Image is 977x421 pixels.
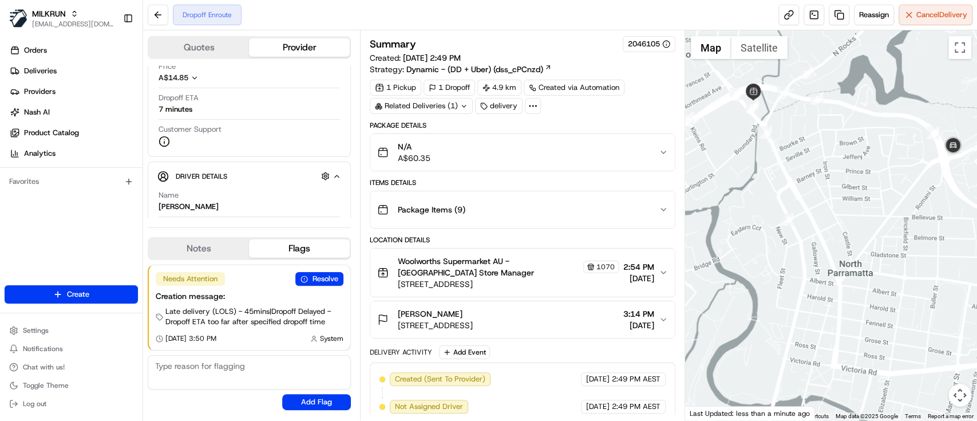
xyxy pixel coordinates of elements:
button: N/AA$60.35 [370,134,675,171]
span: [DATE] 2:49 PM [403,53,461,63]
div: Package Details [370,121,675,130]
button: [PERSON_NAME][STREET_ADDRESS]3:14 PM[DATE] [370,301,675,338]
span: Customer Support [159,124,221,135]
span: Driver Details [176,172,227,181]
button: Add Event [439,345,490,359]
button: Create [5,285,138,304]
button: [EMAIL_ADDRESS][DOMAIN_NAME] [32,19,114,29]
button: Map camera controls [948,384,971,407]
div: Related Deliveries (1) [370,98,473,114]
div: Items Details [370,178,675,187]
a: Terms [905,413,921,419]
span: Nash AI [24,107,50,117]
div: Strategy: [370,64,552,75]
a: Deliveries [5,62,143,80]
a: Orders [5,41,143,60]
span: Cancel Delivery [916,10,967,20]
span: 3:14 PM [623,308,654,320]
span: Analytics [24,148,56,159]
span: 2:49 PM AEST [612,374,660,384]
button: Add Flag [282,394,351,410]
span: System [320,334,343,343]
span: 2:49 PM AEST [612,402,660,412]
span: A$60.35 [398,152,430,164]
a: Created via Automation [524,80,624,96]
span: [DATE] [623,273,654,284]
span: [STREET_ADDRESS] [398,320,473,331]
div: 6 [730,88,742,100]
a: Analytics [5,144,143,163]
span: Late delivery (LOLS) - 45mins | Dropoff Delayed - Dropoff ETA too far after specified dropoff time [165,306,343,327]
button: Notifications [5,341,138,357]
button: Settings [5,322,138,339]
span: Orders [24,45,47,56]
button: Driver Details [157,167,341,186]
div: 2 [749,82,761,95]
button: Package Items (9) [370,191,675,228]
button: A$14.85 [159,73,259,83]
div: 15 [777,87,789,100]
span: [DATE] [586,374,610,384]
span: Dynamic - (DD + Uber) (dss_cPCnzd) [406,64,543,75]
button: Log out [5,396,138,412]
span: Log out [23,399,46,408]
button: 2046105 [628,39,670,49]
span: Created: [370,52,461,64]
span: A$14.85 [159,73,188,82]
span: [DATE] [586,402,610,412]
div: 1 Dropoff [424,80,475,96]
span: Name [159,190,179,200]
span: Created (Sent To Provider) [395,374,485,384]
button: CancelDelivery [899,5,972,25]
span: Dropoff ETA [159,93,199,103]
span: Notifications [23,344,63,353]
button: Provider [249,38,349,57]
span: Package Items ( 9 ) [398,204,465,215]
button: Toggle Theme [5,377,138,394]
a: Dynamic - (DD + Uber) (dss_cPCnzd) [406,64,552,75]
div: 5 [681,112,694,124]
div: 4.9 km [477,80,521,96]
div: Favorites [5,172,138,191]
span: Providers [24,86,56,97]
img: Google [688,406,726,420]
span: Not Assigned Driver [395,402,463,412]
span: [STREET_ADDRESS] [398,278,619,290]
div: 7 minutes [159,104,192,115]
span: 1070 [596,262,615,272]
button: MILKRUNMILKRUN[EMAIL_ADDRESS][DOMAIN_NAME] [5,5,118,32]
div: 1 Pickup [370,80,421,96]
button: Quotes [149,38,249,57]
a: Product Catalog [5,124,143,142]
button: MILKRUN [32,8,66,19]
a: Report a map error [928,413,974,419]
span: Reassign [859,10,889,20]
span: [PERSON_NAME] [398,308,462,320]
div: 8 [760,126,772,139]
div: 1 [927,127,939,139]
div: 7 [781,213,793,226]
span: Create [67,289,89,300]
h3: Summary [370,39,416,49]
div: [PERSON_NAME] [159,202,219,212]
div: 9 [810,92,823,105]
div: 3 [688,112,701,124]
div: 18 [800,66,813,79]
span: Deliveries [24,66,57,76]
button: Show satellite imagery [731,36,788,59]
span: 2:54 PM [623,261,654,273]
div: delivery [475,98,523,114]
span: Price [159,61,176,72]
a: Open this area in Google Maps (opens a new window) [688,406,726,420]
span: Map data ©2025 Google [836,413,898,419]
div: 4 [685,114,697,127]
button: Show street map [691,36,731,59]
button: Reassign [854,5,894,25]
button: Notes [149,239,249,258]
span: [DATE] 3:50 PM [165,334,216,343]
button: Chat with us! [5,359,138,375]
